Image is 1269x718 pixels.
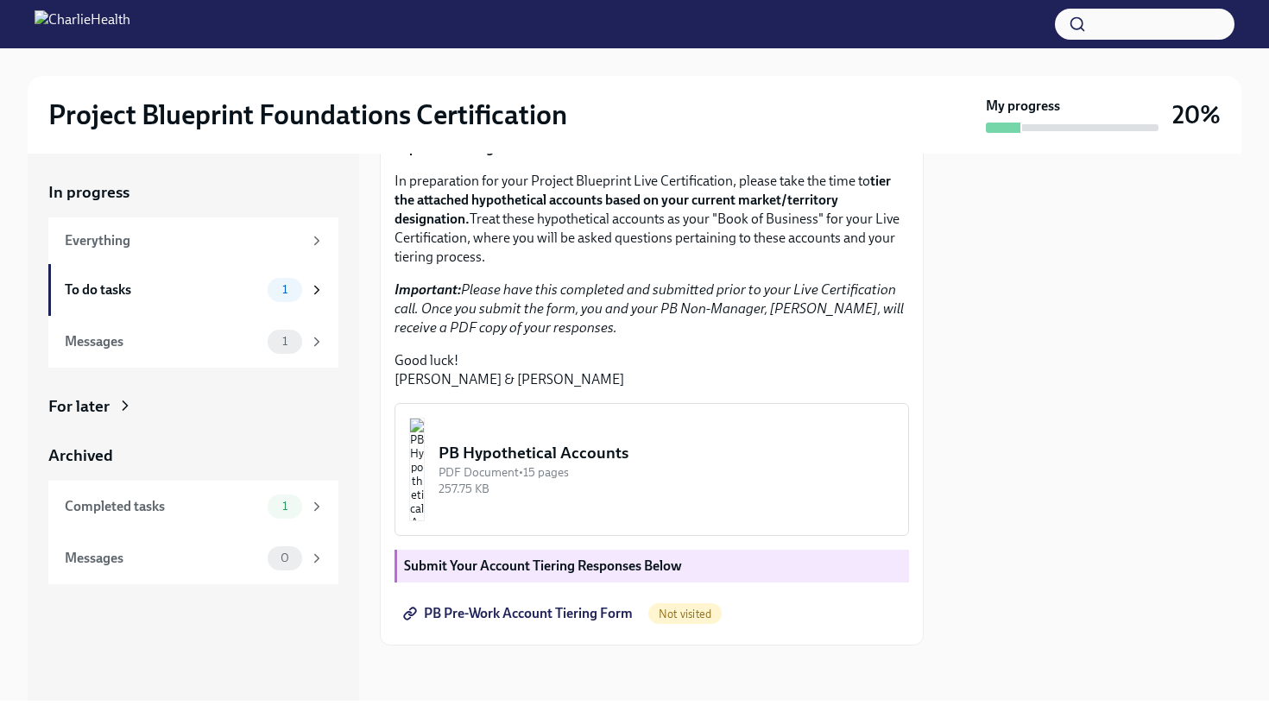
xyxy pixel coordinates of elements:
p: Good luck! [PERSON_NAME] & [PERSON_NAME] [395,351,909,389]
div: PDF Document • 15 pages [439,464,894,481]
strong: My progress [986,97,1060,116]
a: For later [48,395,338,418]
div: Messages [65,332,261,351]
a: Completed tasks1 [48,481,338,532]
a: Everything [48,217,338,264]
p: In preparation for your Project Blueprint Live Certification, please take the time to Treat these... [395,172,909,267]
span: PB Pre-Work Account Tiering Form [407,605,633,622]
img: PB Hypothetical Accounts [409,418,425,521]
h3: 20% [1172,99,1221,130]
a: To do tasks1 [48,264,338,316]
a: Messages1 [48,316,338,368]
h2: Project Blueprint Foundations Certification [48,98,567,132]
div: Completed tasks [65,497,261,516]
span: 1 [272,500,298,513]
div: Messages [65,549,261,568]
span: 1 [272,283,298,296]
div: PB Hypothetical Accounts [439,442,894,464]
a: Messages0 [48,532,338,584]
span: 0 [270,551,300,564]
strong: tier the attached hypothetical accounts based on your current market/territory designation. [395,173,891,227]
em: Please have this completed and submitted prior to your Live Certification call. Once you submit t... [395,281,904,336]
div: 257.75 KB [439,481,894,497]
strong: Submit Your Account Tiering Responses Below [404,557,682,574]
span: 1 [272,335,298,348]
div: To do tasks [65,280,261,299]
img: CharlieHealth [35,10,130,38]
span: Not visited [648,608,722,620]
a: PB Pre-Work Account Tiering Form [395,596,645,631]
a: In progress [48,181,338,204]
button: PB Hypothetical AccountsPDF Document•15 pages257.75 KB [395,403,909,536]
div: For later [48,395,110,418]
a: Archived [48,444,338,467]
div: Everything [65,231,302,250]
strong: Important: [395,281,461,298]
